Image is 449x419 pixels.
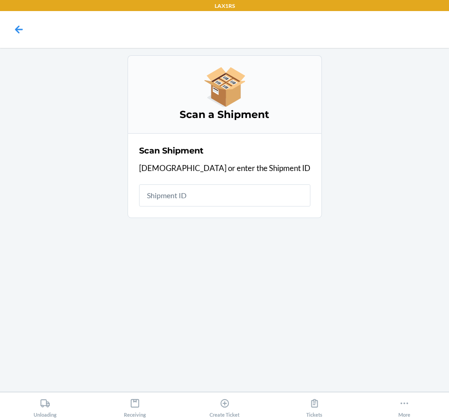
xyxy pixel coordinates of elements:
[269,392,359,418] button: Tickets
[180,392,269,418] button: Create Ticket
[34,395,57,418] div: Unloading
[359,392,449,418] button: More
[139,107,310,122] h3: Scan a Shipment
[139,145,204,157] h2: Scan Shipment
[306,395,322,418] div: Tickets
[139,184,310,207] input: Shipment ID
[90,392,180,418] button: Receiving
[215,2,235,10] p: LAX1RS
[124,395,146,418] div: Receiving
[398,395,410,418] div: More
[210,395,239,418] div: Create Ticket
[139,162,310,174] p: [DEMOGRAPHIC_DATA] or enter the Shipment ID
